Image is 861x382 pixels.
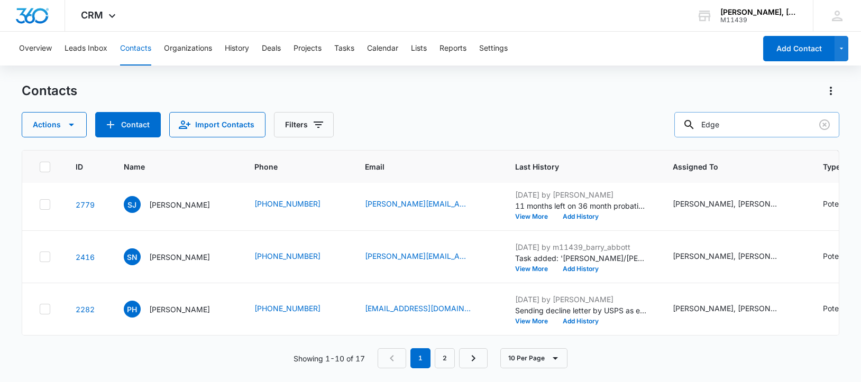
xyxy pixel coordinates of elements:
[76,253,95,262] a: Navigate to contact details page for Scott Norton
[22,112,87,137] button: Actions
[254,250,340,263] div: Phone - (423) 593-0522 - Select to Edit Field
[411,32,427,66] button: Lists
[515,253,647,264] p: Task added: '[PERSON_NAME]/[PERSON_NAME]: Please follow up on this PNC.'
[673,303,798,315] div: Assigned To - Joshua Weiss, Rachel Teleis - Select to Edit Field
[515,318,555,324] button: View More
[274,112,334,137] button: Filters
[365,250,471,262] a: [PERSON_NAME][EMAIL_ADDRESS][DOMAIN_NAME]
[124,248,141,265] span: SN
[65,32,107,66] button: Leads Inbox
[720,8,798,16] div: account name
[720,16,798,24] div: account id
[378,348,488,368] nav: Pagination
[19,32,52,66] button: Overview
[225,32,249,66] button: History
[124,196,229,213] div: Name - Steve Johnson - Select to Edit Field
[120,32,151,66] button: Contacts
[515,161,632,172] span: Last History
[294,32,322,66] button: Projects
[673,303,778,314] div: [PERSON_NAME], [PERSON_NAME]
[81,10,103,21] span: CRM
[763,36,835,61] button: Add Contact
[673,250,778,262] div: [PERSON_NAME], [PERSON_NAME]
[439,32,466,66] button: Reports
[164,32,212,66] button: Organizations
[124,301,141,318] span: PH
[254,198,320,209] a: [PHONE_NUMBER]
[500,348,567,368] button: 10 Per Page
[459,348,488,368] a: Next Page
[365,303,490,315] div: Email - pierrelherford2@gmail.com - Select to Edit Field
[673,198,798,211] div: Assigned To - Joshua Weiss, Rachel Teleis - Select to Edit Field
[124,196,141,213] span: SJ
[673,161,782,172] span: Assigned To
[674,112,839,137] input: Search Contacts
[169,112,265,137] button: Import Contacts
[124,161,214,172] span: Name
[816,116,833,133] button: Clear
[95,112,161,137] button: Add Contact
[365,198,471,209] a: [PERSON_NAME][EMAIL_ADDRESS][DOMAIN_NAME]
[673,198,778,209] div: [PERSON_NAME], [PERSON_NAME]
[479,32,508,66] button: Settings
[515,266,555,272] button: View More
[76,161,83,172] span: ID
[262,32,281,66] button: Deals
[555,213,606,220] button: Add History
[76,200,95,209] a: Navigate to contact details page for Steve Johnson
[22,83,77,99] h1: Contacts
[254,161,324,172] span: Phone
[334,32,354,66] button: Tasks
[410,348,430,368] em: 1
[673,250,798,263] div: Assigned To - Joshua Weiss, Rachel Teleis - Select to Edit Field
[365,198,490,211] div: Email - steveaj@att.net - Select to Edit Field
[367,32,398,66] button: Calendar
[515,241,647,253] p: [DATE] by m11439_barry_abbott
[822,82,839,99] button: Actions
[254,303,320,314] a: [PHONE_NUMBER]
[515,294,647,305] p: [DATE] by [PERSON_NAME]
[149,304,210,315] p: [PERSON_NAME]
[555,318,606,324] button: Add History
[76,305,95,314] a: Navigate to contact details page for Pierre Herford
[365,161,474,172] span: Email
[515,305,647,316] p: Sending decline letter by USPS as email address was undeliverable.
[254,303,340,315] div: Phone - (513) 816-5625 - Select to Edit Field
[515,189,647,200] p: [DATE] by [PERSON_NAME]
[254,250,320,262] a: [PHONE_NUMBER]
[149,199,210,210] p: [PERSON_NAME]
[515,213,555,220] button: View More
[294,353,365,364] p: Showing 1-10 of 17
[555,266,606,272] button: Add History
[124,248,229,265] div: Name - Scott Norton - Select to Edit Field
[435,348,455,368] a: Page 2
[149,251,210,263] p: [PERSON_NAME]
[254,198,340,211] div: Phone - (404) 735-7419 - Select to Edit Field
[124,301,229,318] div: Name - Pierre Herford - Select to Edit Field
[365,303,471,314] a: [EMAIL_ADDRESS][DOMAIN_NAME]
[365,250,490,263] div: Email - scott@metroservicesinc.com - Select to Edit Field
[515,200,647,211] p: 11 months left on 36 month probation. First offender in [GEOGRAPHIC_DATA]. In town for a concert ...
